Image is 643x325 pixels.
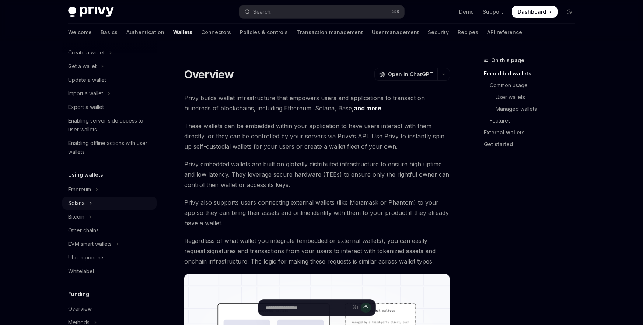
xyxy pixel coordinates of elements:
button: Open search [239,5,404,18]
span: Open in ChatGPT [388,71,433,78]
a: Security [428,24,449,41]
input: Ask a question... [266,300,349,316]
div: Other chains [68,226,99,235]
a: Export a wallet [62,100,157,114]
div: Search... [253,7,274,16]
span: ⌘ K [392,9,400,15]
a: Whitelabel [62,265,157,278]
a: Basics [101,24,118,41]
a: Overview [62,302,157,315]
button: Toggle Import a wallet section [62,87,157,100]
a: Embedded wallets [484,68,581,80]
span: Privy also supports users connecting external wallets (like Metamask or Phantom) to your app so t... [184,197,450,228]
div: Overview [68,304,92,313]
a: Enabling server-side access to user wallets [62,114,157,136]
a: Get started [484,138,581,150]
button: Toggle Solana section [62,197,157,210]
button: Toggle Get a wallet section [62,60,157,73]
span: Privy embedded wallets are built on globally distributed infrastructure to ensure high uptime and... [184,159,450,190]
span: These wallets can be embedded within your application to have users interact with them directly, ... [184,121,450,152]
a: Policies & controls [240,24,288,41]
span: On this page [491,56,524,65]
a: Enabling offline actions with user wallets [62,137,157,159]
a: Connectors [201,24,231,41]
div: Enabling server-side access to user wallets [68,116,152,134]
a: UI components [62,251,157,264]
div: EVM smart wallets [68,240,112,248]
a: Recipes [458,24,478,41]
a: Support [483,8,503,15]
a: Welcome [68,24,92,41]
a: Wallets [173,24,192,41]
div: Export a wallet [68,103,104,112]
img: dark logo [68,7,114,17]
div: Solana [68,199,85,208]
a: User wallets [484,91,581,103]
a: Transaction management [297,24,363,41]
span: Privy builds wallet infrastructure that empowers users and applications to transact on hundreds o... [184,93,450,113]
button: Open in ChatGPT [374,68,437,81]
div: Enabling offline actions with user wallets [68,139,152,156]
a: Dashboard [512,6,558,18]
a: Update a wallet [62,73,157,86]
button: Toggle Ethereum section [62,183,157,196]
div: Whitelabel [68,267,94,276]
button: Toggle dark mode [563,6,575,18]
div: Import a wallet [68,89,103,98]
h5: Funding [68,290,89,298]
a: API reference [487,24,522,41]
div: Update a wallet [68,75,106,84]
a: Other chains [62,224,157,237]
div: Ethereum [68,185,91,194]
a: Managed wallets [484,103,581,115]
a: User management [372,24,419,41]
a: Features [484,115,581,127]
div: UI components [68,253,105,262]
h5: Using wallets [68,170,103,179]
a: Common usage [484,80,581,91]
a: Demo [459,8,474,15]
button: Send message [361,303,371,313]
span: Dashboard [518,8,546,15]
button: Toggle EVM smart wallets section [62,237,157,251]
div: Get a wallet [68,62,97,71]
div: Bitcoin [68,212,84,221]
button: Toggle Bitcoin section [62,210,157,223]
a: External wallets [484,127,581,138]
a: Authentication [126,24,164,41]
a: and more [354,105,381,112]
h1: Overview [184,68,234,81]
span: Regardless of what wallet you integrate (embedded or external wallets), you can easily request si... [184,236,450,266]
